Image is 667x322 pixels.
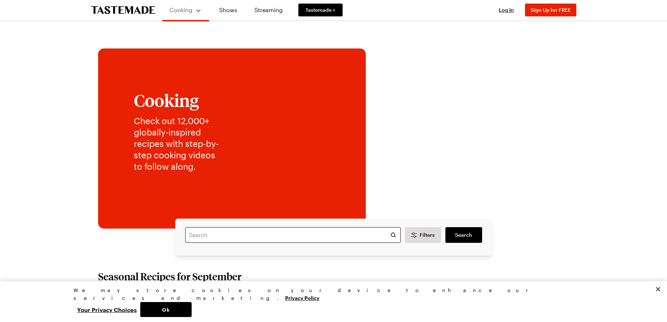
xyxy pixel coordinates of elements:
[420,231,435,239] span: Filters
[455,231,472,239] span: Search
[285,294,319,301] a: More information about your privacy, opens in a new tab
[298,4,343,16] a: Tastemade +
[305,6,335,14] span: Tastemade +
[170,6,192,13] span: Cooking
[98,270,242,283] h2: Seasonal Recipes for September
[492,6,521,14] button: Log In
[525,4,576,16] button: Sign Up for FREE
[140,302,192,317] button: Ok
[74,286,587,317] div: Privacy
[405,227,441,243] button: Desktop filters
[91,6,155,14] a: To Tastemade Home Page
[170,3,202,17] button: Cooking
[239,43,562,200] img: Explore recipes
[650,281,666,297] button: Close
[134,91,225,109] h1: Cooking
[74,302,140,317] button: Your Privacy Choices
[445,227,482,243] a: filters
[74,286,587,302] div: We may store cookies on your device to enhance our services and marketing.
[134,115,225,172] p: Check out 12,000+ globally-inspired recipes with step-by-step cooking videos to follow along.
[531,7,571,13] span: Sign Up for FREE
[499,7,514,13] span: Log In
